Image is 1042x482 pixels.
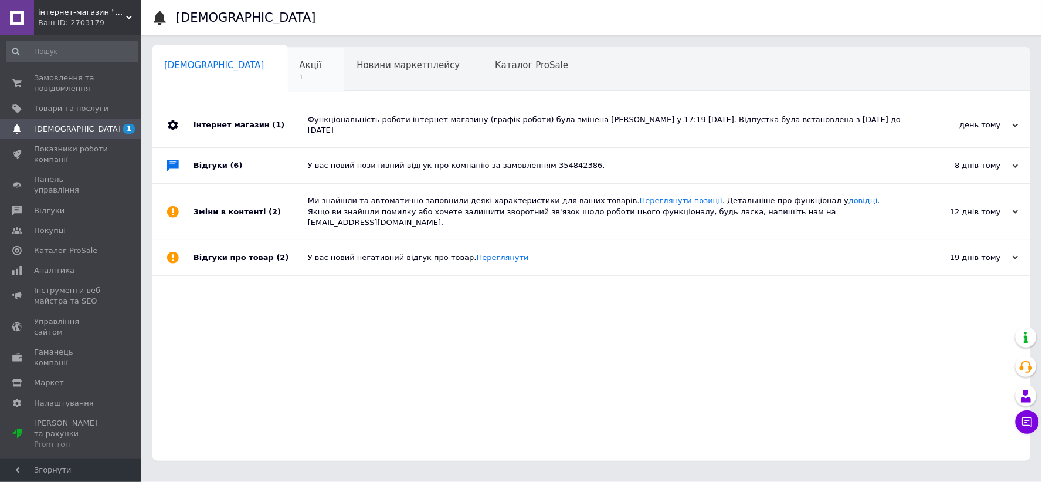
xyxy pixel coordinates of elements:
a: Переглянути [477,253,529,262]
span: Маркет [34,377,64,388]
div: Ми знайшли та автоматично заповнили деякі характеристики для ваших товарів. . Детальніше про функ... [308,196,901,228]
span: Товари та послуги [34,103,108,114]
span: [DEMOGRAPHIC_DATA] [34,124,121,134]
div: Відгуки [194,148,308,183]
span: Каталог ProSale [34,245,97,256]
div: 12 днів тому [901,207,1019,217]
div: У вас новий негативний відгук про товар. [308,252,901,263]
span: 1 [123,124,135,134]
div: Ваш ID: 2703179 [38,18,141,28]
span: (2) [277,253,289,262]
a: Переглянути позиції [640,196,722,205]
span: Новини маркетплейсу [357,60,460,70]
div: Зміни в контенті [194,184,308,240]
span: Гаманець компанії [34,347,108,368]
span: Інструменти веб-майстра та SEO [34,285,108,306]
span: [DEMOGRAPHIC_DATA] [164,60,264,70]
div: Інтернет магазин [194,103,308,147]
h1: [DEMOGRAPHIC_DATA] [176,11,316,25]
span: Відгуки [34,205,65,216]
input: Пошук [6,41,138,62]
span: Замовлення та повідомлення [34,73,108,94]
span: Покупці [34,225,66,236]
span: Показники роботи компанії [34,144,108,165]
span: 1 [300,73,322,82]
span: Налаштування [34,398,94,409]
span: Каталог ProSale [495,60,568,70]
span: інтернет-магазин "1000 Дрібниць" [38,7,126,18]
div: Prom топ [34,439,108,450]
span: (1) [272,120,284,129]
div: Функціональність роботи інтернет-магазину (графік роботи) була змінена [PERSON_NAME] у 17:19 [DAT... [308,114,901,136]
span: Акції [300,60,322,70]
span: Управління сайтом [34,316,108,338]
span: [PERSON_NAME] та рахунки [34,418,108,450]
div: день тому [901,120,1019,130]
span: (6) [230,161,243,170]
button: Чат з покупцем [1016,410,1039,434]
span: (2) [269,207,281,216]
span: Панель управління [34,174,108,196]
span: Аналітика [34,265,74,276]
a: довідці [848,196,878,205]
div: 19 днів тому [901,252,1019,263]
div: У вас новий позитивний відгук про компанію за замовленням 354842386. [308,160,901,171]
div: Відгуки про товар [194,240,308,275]
div: 8 днів тому [901,160,1019,171]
